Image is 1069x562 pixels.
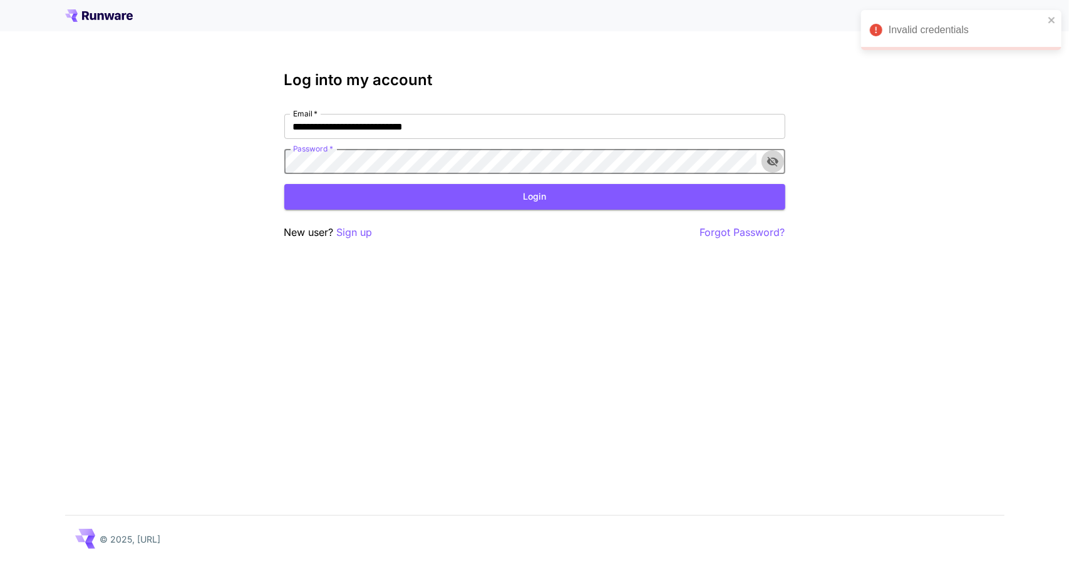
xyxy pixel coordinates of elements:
[700,225,785,240] button: Forgot Password?
[293,108,318,119] label: Email
[762,150,784,173] button: toggle password visibility
[1048,15,1056,25] button: close
[284,225,373,240] p: New user?
[284,184,785,210] button: Login
[284,71,785,89] h3: Log into my account
[889,23,1044,38] div: Invalid credentials
[100,533,161,546] p: © 2025, [URL]
[293,143,333,154] label: Password
[337,225,373,240] button: Sign up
